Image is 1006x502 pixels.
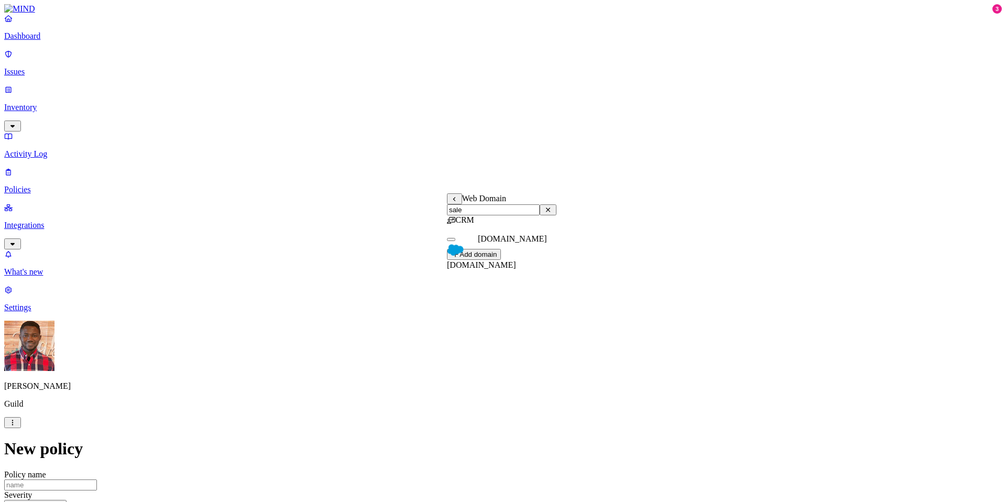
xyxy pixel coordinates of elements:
[4,149,1002,159] p: Activity Log
[992,4,1002,14] div: 3
[4,85,1002,130] a: Inventory
[4,4,1002,14] a: MIND
[4,249,1002,277] a: What's new
[447,204,540,215] input: Search...
[4,167,1002,194] a: Policies
[4,221,1002,230] p: Integrations
[4,490,32,499] label: Severity
[4,303,1002,312] p: Settings
[462,194,506,203] span: Web Domain
[4,31,1002,41] p: Dashboard
[4,132,1002,159] a: Activity Log
[4,14,1002,41] a: Dashboard
[4,479,97,490] input: name
[4,470,46,479] label: Policy name
[4,4,35,14] img: MIND
[4,49,1002,77] a: Issues
[4,103,1002,112] p: Inventory
[447,215,556,225] div: CRM
[447,242,464,258] img: salesforce.com favicon
[4,321,54,371] img: Charles Sawadogo
[4,381,1002,391] p: [PERSON_NAME]
[478,234,547,244] div: [DOMAIN_NAME]
[4,439,1002,459] h1: New policy
[4,67,1002,77] p: Issues
[447,260,516,269] span: [DOMAIN_NAME]
[4,185,1002,194] p: Policies
[4,285,1002,312] a: Settings
[4,267,1002,277] p: What's new
[4,399,1002,409] p: Guild
[4,203,1002,248] a: Integrations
